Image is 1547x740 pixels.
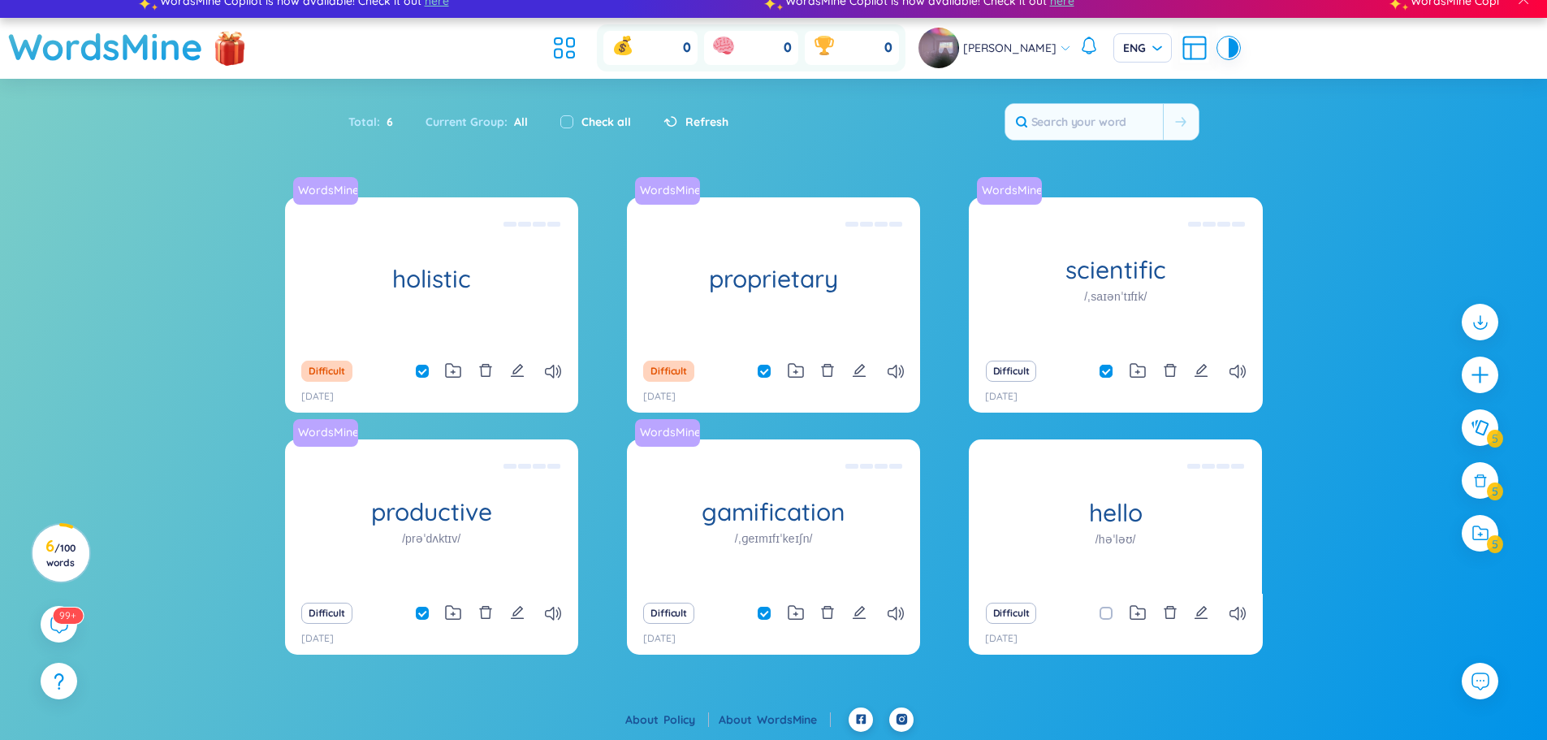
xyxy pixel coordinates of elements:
button: delete [820,602,835,625]
span: ENG [1123,40,1162,56]
button: delete [478,602,493,625]
a: WordsMine [292,182,360,198]
a: avatar [918,28,963,68]
button: Difficult [301,603,352,624]
button: edit [510,602,525,625]
span: delete [478,363,493,378]
img: flashSalesIcon.a7f4f837.png [214,23,246,71]
label: Check all [581,113,631,131]
h3: 6 [42,539,79,569]
div: Current Group : [409,105,544,139]
a: Policy [663,712,709,727]
h1: gamification [627,498,920,526]
span: edit [852,363,866,378]
span: delete [820,605,835,620]
button: delete [1163,360,1178,383]
p: [DATE] [643,631,676,647]
div: Total : [348,105,409,139]
span: 0 [683,39,691,57]
p: [DATE] [985,389,1018,405]
span: edit [1194,605,1208,620]
a: WordsMine [292,424,360,440]
div: About [719,711,831,729]
a: WordsMine [975,182,1044,198]
h1: productive [285,498,578,526]
h1: /ˌsaɪənˈtɪfɪk/ [1084,288,1147,305]
span: edit [1194,363,1208,378]
button: Difficult [301,361,352,382]
span: / 100 words [46,542,76,569]
span: delete [1163,605,1178,620]
button: edit [852,602,866,625]
a: WordsMine [635,177,707,205]
button: Difficult [986,361,1037,382]
h1: /həˈləʊ/ [1095,530,1136,547]
button: edit [510,360,525,383]
span: delete [478,605,493,620]
a: WordsMine [757,712,831,727]
span: All [508,115,528,129]
h1: holistic [285,265,578,293]
h1: proprietary [627,265,920,293]
input: Search your word [1005,104,1163,140]
span: delete [1163,363,1178,378]
button: delete [820,360,835,383]
span: edit [510,363,525,378]
div: About [625,711,709,729]
a: WordsMine [977,177,1048,205]
h1: /prəˈdʌktɪv/ [402,530,460,547]
button: edit [852,360,866,383]
h1: hello [969,498,1262,526]
a: WordsMine [293,177,365,205]
span: plus [1470,365,1490,385]
span: delete [820,363,835,378]
a: WordsMine [293,419,365,447]
button: delete [1163,602,1178,625]
button: Difficult [643,603,694,624]
button: Difficult [986,603,1037,624]
p: [DATE] [301,389,334,405]
span: 0 [784,39,792,57]
a: WordsMine [635,419,707,447]
p: [DATE] [643,389,676,405]
h1: /ˌɡeɪmɪfɪˈkeɪʃn/ [735,530,813,547]
p: [DATE] [985,631,1018,647]
img: avatar [918,28,959,68]
h1: scientific [969,256,1262,284]
span: edit [852,605,866,620]
sup: 578 [53,608,83,624]
button: edit [1194,602,1208,625]
p: [DATE] [301,631,334,647]
a: WordsMine [8,18,203,76]
a: WordsMine [633,424,702,440]
span: 0 [884,39,892,57]
button: delete [478,360,493,383]
span: [PERSON_NAME] [963,39,1057,57]
span: edit [510,605,525,620]
span: 6 [380,113,393,131]
button: Difficult [643,361,694,382]
span: Refresh [685,113,728,131]
button: edit [1194,360,1208,383]
a: WordsMine [633,182,702,198]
